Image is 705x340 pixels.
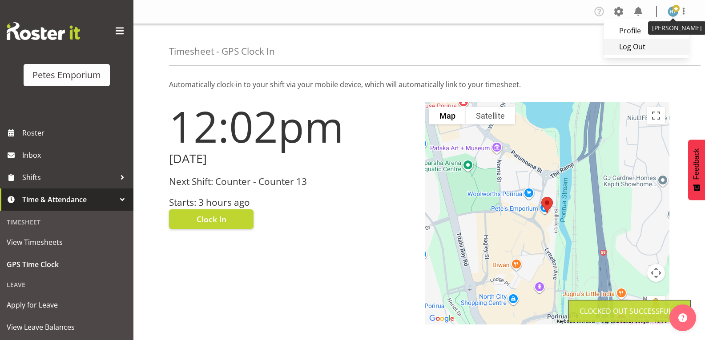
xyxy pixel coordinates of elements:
span: Feedback [693,148,701,180]
span: Apply for Leave [7,298,127,312]
div: Petes Emporium [32,68,101,82]
span: Roster [22,126,129,140]
img: help-xxl-2.png [678,313,687,322]
button: Show street map [429,107,466,124]
a: View Leave Balances [2,316,131,338]
a: Profile [604,23,689,39]
button: Keyboard shortcuts [557,318,595,324]
span: View Leave Balances [7,320,127,334]
h3: Starts: 3 hours ago [169,197,414,208]
span: Shifts [22,171,116,184]
span: Inbox [22,148,129,162]
span: View Timesheets [7,236,127,249]
a: Log Out [604,39,689,55]
h1: 12:02pm [169,102,414,150]
img: Rosterit website logo [7,22,80,40]
div: Clocked out Successfully [580,306,680,316]
span: Time & Attendance [22,193,116,206]
h2: [DATE] [169,152,414,166]
img: helena-tomlin701.jpg [668,6,678,17]
h4: Timesheet - GPS Clock In [169,46,275,56]
span: Clock In [197,213,226,225]
a: GPS Time Clock [2,253,131,276]
div: Leave [2,276,131,294]
button: Clock In [169,209,254,229]
img: Google [427,313,456,324]
a: Apply for Leave [2,294,131,316]
a: View Timesheets [2,231,131,253]
button: Map camera controls [647,264,665,282]
button: Toggle fullscreen view [647,107,665,124]
span: GPS Time Clock [7,258,127,271]
button: Show satellite imagery [466,107,515,124]
button: Feedback - Show survey [688,140,705,200]
h3: Next Shift: Counter - Counter 13 [169,176,414,187]
button: Drag Pegman onto the map to open Street View [647,296,665,314]
p: Automatically clock-in to your shift via your mobile device, which will automatically link to you... [169,79,669,90]
a: Open this area in Google Maps (opens a new window) [427,313,456,324]
div: Timesheet [2,213,131,231]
